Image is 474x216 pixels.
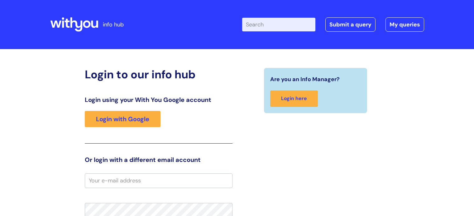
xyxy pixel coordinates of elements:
[85,96,232,103] h3: Login using your With You Google account
[270,74,340,84] span: Are you an Info Manager?
[103,20,124,30] p: info hub
[242,18,315,31] input: Search
[85,173,232,188] input: Your e-mail address
[270,90,318,107] a: Login here
[85,111,160,127] a: Login with Google
[385,17,424,32] a: My queries
[85,156,232,163] h3: Or login with a different email account
[85,68,232,81] h2: Login to our info hub
[325,17,376,32] a: Submit a query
